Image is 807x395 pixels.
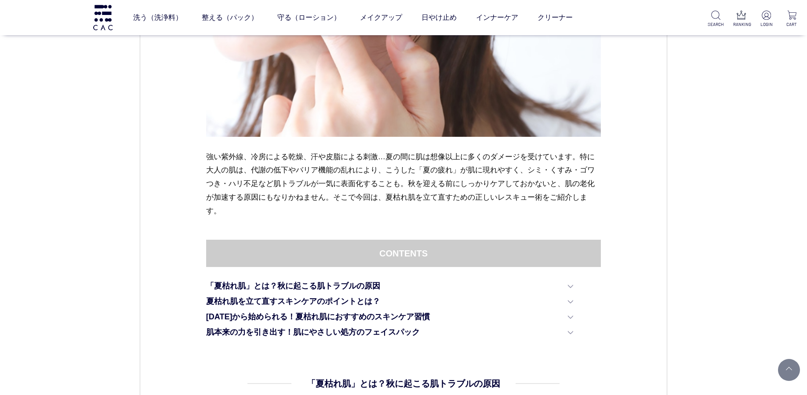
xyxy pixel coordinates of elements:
[784,21,800,28] p: CART
[206,280,574,292] a: 「夏枯れ肌」とは？秋に起こる肌トラブルの原因
[206,296,574,307] a: 夏枯れ肌を立て直すスキンケアのポイントとは？
[202,5,258,30] a: 整える（パック）
[206,311,574,323] a: [DATE]から始められる！夏枯れ肌におすすめのスキンケア習慣
[206,150,601,218] p: 強い紫外線、冷房による乾燥、汗や皮脂による刺激…夏の間に肌は想像以上に多くのダメージを受けています。特に大人の肌は、代謝の低下やバリア機能の乱れにより、こうした「夏の疲れ」が肌に現れやすく、シミ...
[206,326,574,338] a: 肌本来の力を引き出す！肌にやさしい処方のフェイスパック
[784,11,800,28] a: CART
[758,21,774,28] p: LOGIN
[538,5,573,30] a: クリーナー
[360,5,402,30] a: メイクアップ
[133,5,182,30] a: 洗う（洗浄料）
[758,11,774,28] a: LOGIN
[206,240,601,267] dt: CONTENTS
[307,377,500,390] h4: 「夏枯れ肌」とは？秋に起こる肌トラブルの原因
[422,5,457,30] a: 日やけ止め
[476,5,518,30] a: インナーケア
[277,5,341,30] a: 守る（ローション）
[708,11,724,28] a: SEARCH
[92,5,114,30] img: logo
[733,11,749,28] a: RANKING
[733,21,749,28] p: RANKING
[708,21,724,28] p: SEARCH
